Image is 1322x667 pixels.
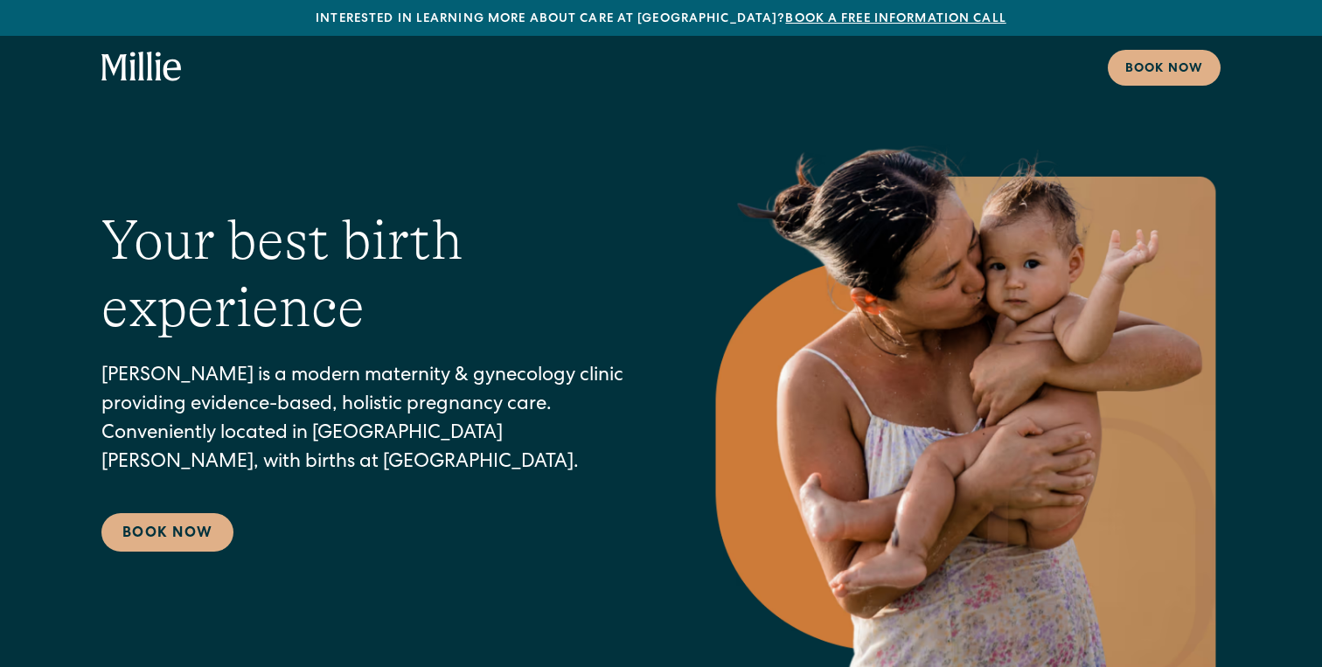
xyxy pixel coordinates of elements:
[101,207,640,342] h1: Your best birth experience
[101,513,233,552] a: Book Now
[101,52,182,83] a: home
[785,13,1005,25] a: Book a free information call
[101,363,640,478] p: [PERSON_NAME] is a modern maternity & gynecology clinic providing evidence-based, holistic pregna...
[1125,60,1203,79] div: Book now
[1108,50,1221,86] a: Book now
